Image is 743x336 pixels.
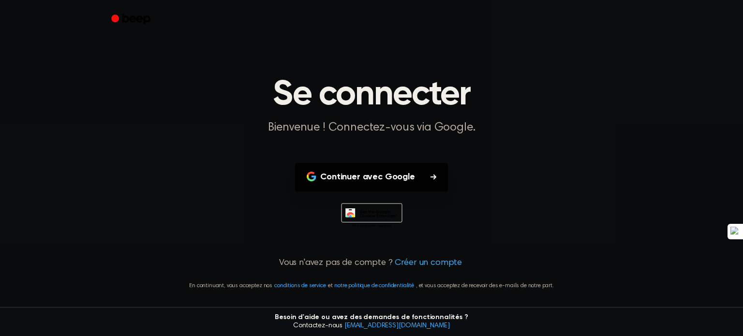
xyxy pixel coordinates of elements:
[395,257,462,270] a: Créer un compte
[104,10,159,29] a: Bip
[334,283,414,289] a: notre politique de confidentialité
[279,259,393,267] font: Vous n'avez pas de compte ?
[275,314,468,321] font: Besoin d'aide ou avez des demandes de fonctionnalités ?
[274,283,326,289] a: conditions de service
[268,122,476,133] font: Bienvenue ! Connectez-vous via Google.
[395,259,462,267] font: Créer un compte
[416,283,554,289] font: , et vous acceptez de recevoir des e-mails de notre part.
[293,322,342,329] font: Contactez-nous
[328,283,333,289] font: et
[273,77,470,112] font: Se connecter
[189,283,272,289] font: En continuant, vous acceptez nos
[320,173,415,181] font: Continuer avec Google
[295,163,448,191] button: Continuer avec Google
[344,322,450,329] a: [EMAIL_ADDRESS][DOMAIN_NAME]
